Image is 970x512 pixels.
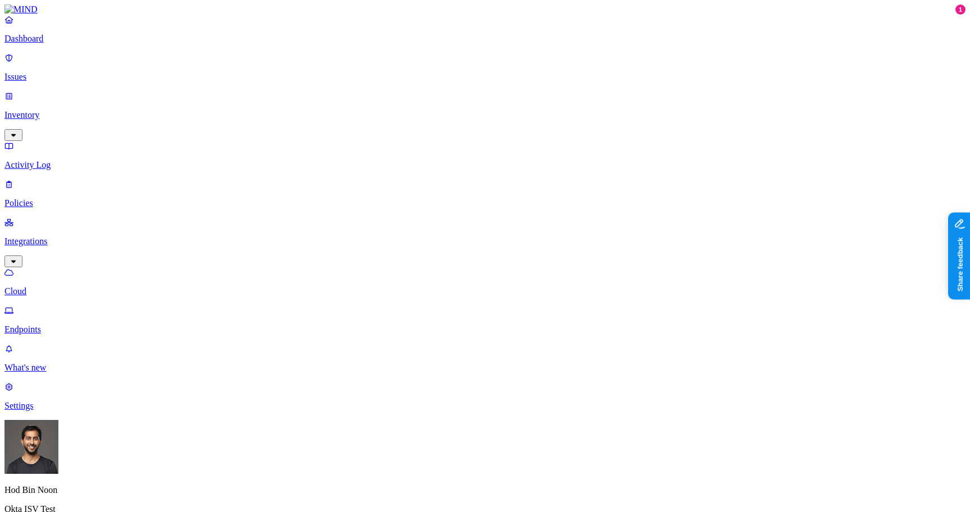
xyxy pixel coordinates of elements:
a: Dashboard [4,15,966,44]
p: Endpoints [4,324,966,335]
p: Settings [4,401,966,411]
a: Inventory [4,91,966,139]
p: Issues [4,72,966,82]
div: 1 [955,4,966,15]
p: Hod Bin Noon [4,485,966,495]
img: MIND [4,4,38,15]
a: Cloud [4,267,966,296]
p: Activity Log [4,160,966,170]
p: Cloud [4,286,966,296]
p: Policies [4,198,966,208]
p: What's new [4,363,966,373]
a: MIND [4,4,966,15]
a: Issues [4,53,966,82]
a: Activity Log [4,141,966,170]
a: What's new [4,344,966,373]
p: Dashboard [4,34,966,44]
a: Endpoints [4,305,966,335]
a: Integrations [4,217,966,266]
img: Hod Bin Noon [4,420,58,474]
p: Integrations [4,236,966,246]
a: Policies [4,179,966,208]
a: Settings [4,382,966,411]
p: Inventory [4,110,966,120]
